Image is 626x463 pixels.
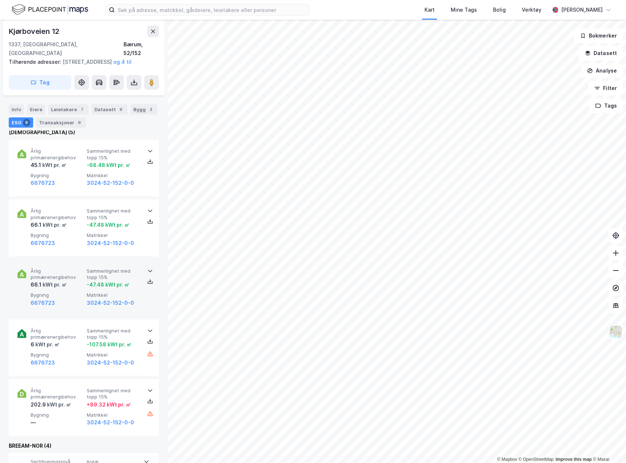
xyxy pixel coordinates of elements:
[9,104,24,114] div: Info
[87,328,140,341] span: Sammenlignet med topp 15%
[42,280,67,289] div: kWt pr. ㎡
[579,46,623,61] button: Datasett
[87,179,134,187] button: 3024-52-152-0-0
[31,388,84,400] span: Årlig primærenergibehov
[9,58,153,66] div: [STREET_ADDRESS]
[87,161,130,170] div: -68.48 kWt pr. ㎡
[561,5,603,14] div: [PERSON_NAME]
[31,172,84,179] span: Bygning
[31,148,84,161] span: Årlig primærenergibehov
[87,412,140,418] span: Matrikkel
[87,239,134,248] button: 3024-52-152-0-0
[581,63,623,78] button: Analyse
[87,292,140,298] span: Matrikkel
[556,457,592,462] a: Improve this map
[87,418,134,427] button: 3024-52-152-0-0
[87,268,140,281] span: Sammenlignet med topp 15%
[9,59,63,65] span: Tilhørende adresser:
[31,418,84,427] div: —
[493,5,506,14] div: Bolig
[46,400,71,409] div: kWt pr. ㎡
[31,340,59,349] div: 6
[87,221,129,229] div: -47.48 kWt pr. ㎡
[31,280,67,289] div: 66.1
[451,5,477,14] div: Mine Tags
[87,232,140,238] span: Matrikkel
[12,3,88,16] img: logo.f888ab2527a4732fd821a326f86c7f29.svg
[36,117,86,128] div: Transaksjoner
[117,106,125,113] div: 9
[588,81,623,96] button: Filter
[42,221,67,229] div: kWt pr. ㎡
[31,412,84,418] span: Bygning
[87,358,134,367] button: 3024-52-152-0-0
[41,161,66,170] div: kWt pr. ㎡
[91,104,128,114] div: Datasett
[519,457,554,462] a: OpenStreetMap
[87,208,140,221] span: Sammenlignet med topp 15%
[31,161,66,170] div: 45.1
[9,75,71,90] button: Tag
[31,299,55,307] button: 6676723
[31,358,55,367] button: 6676723
[31,292,84,298] span: Bygning
[31,232,84,238] span: Bygning
[78,106,86,113] div: 7
[609,325,623,339] img: Z
[9,26,61,37] div: Kjørboveien 12
[87,352,140,358] span: Matrikkel
[497,457,517,462] a: Mapbox
[424,5,435,14] div: Kart
[87,148,140,161] span: Sammenlignet med topp 15%
[589,98,623,113] button: Tags
[590,428,626,463] iframe: Chat Widget
[27,104,45,114] div: Eiere
[9,117,33,128] div: ESG
[130,104,157,114] div: Bygg
[522,5,541,14] div: Verktøy
[87,299,134,307] button: 3024-52-152-0-0
[31,179,55,187] button: 6676723
[87,340,132,349] div: -107.58 kWt pr. ㎡
[124,40,159,58] div: Bærum, 52/152
[87,280,129,289] div: -47.48 kWt pr. ㎡
[31,400,71,409] div: 202.9
[31,352,84,358] span: Bygning
[31,268,84,281] span: Årlig primærenergibehov
[87,388,140,400] span: Sammenlignet med topp 15%
[48,104,89,114] div: Leietakere
[87,400,131,409] div: + 89.32 kWt pr. ㎡
[115,4,309,15] input: Søk på adresse, matrikkel, gårdeiere, leietakere eller personer
[147,106,154,113] div: 2
[574,28,623,43] button: Bokmerker
[9,441,159,450] div: BREEAM-NOR (4)
[31,328,84,341] span: Årlig primærenergibehov
[9,40,124,58] div: 1337, [GEOGRAPHIC_DATA], [GEOGRAPHIC_DATA]
[9,128,159,137] div: [DEMOGRAPHIC_DATA] (5)
[23,119,30,126] div: 9
[31,239,55,248] button: 6676723
[76,119,83,126] div: 9
[34,340,59,349] div: kWt pr. ㎡
[87,172,140,179] span: Matrikkel
[31,221,67,229] div: 66.1
[31,208,84,221] span: Årlig primærenergibehov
